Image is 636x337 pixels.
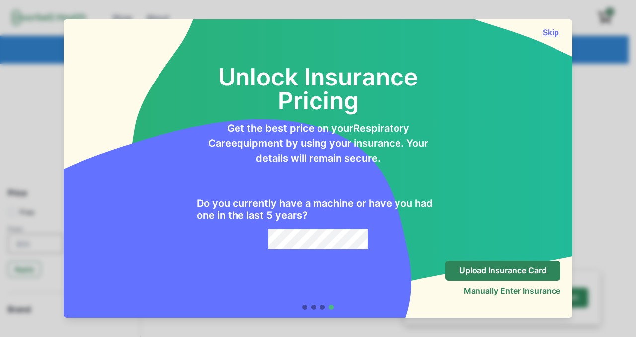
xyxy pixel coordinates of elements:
p: Get the best price on your Respiratory Care equipment by using your insurance. Your details will ... [197,121,439,166]
h2: Unlock Insurance Pricing [197,41,439,113]
p: Upload Insurance Card [459,266,547,275]
button: Skip [541,27,560,37]
button: Manually Enter Insurance [464,286,560,296]
h2: Do you currently have a machine or have you had one in the last 5 years? [197,197,439,221]
button: Upload Insurance Card [445,261,560,281]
